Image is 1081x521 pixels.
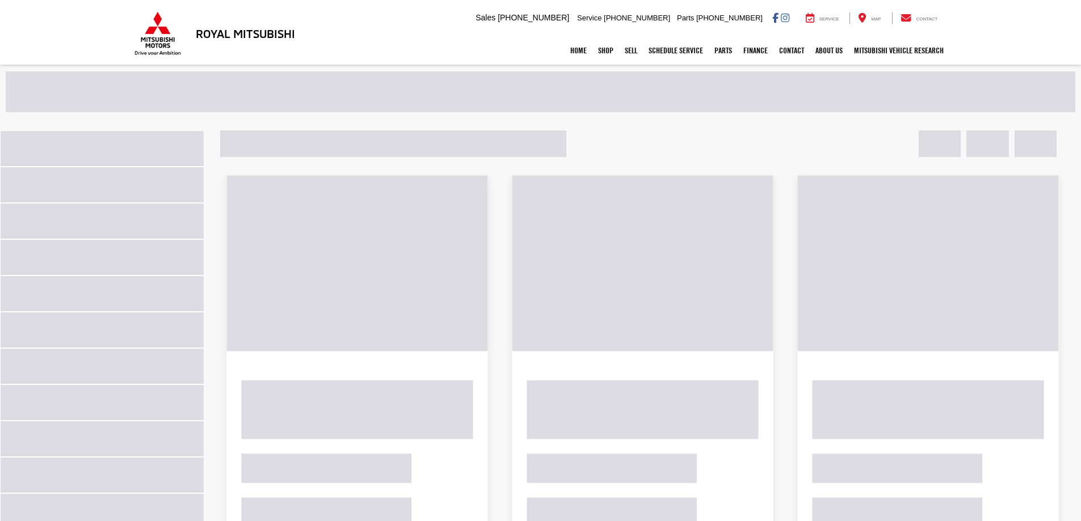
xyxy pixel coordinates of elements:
span: Parts [677,14,694,22]
a: Service [797,12,848,24]
h3: Royal Mitsubishi [196,27,295,40]
a: Parts: Opens in a new tab [709,36,738,65]
a: Sell [619,36,643,65]
a: Contact [892,12,947,24]
span: [PHONE_NUMBER] [498,13,569,22]
span: Service [819,16,839,22]
a: Map [849,12,889,24]
a: Instagram: Click to visit our Instagram page [781,13,789,22]
span: [PHONE_NUMBER] [696,14,763,22]
a: Home [565,36,592,65]
a: Contact [773,36,810,65]
a: About Us [810,36,848,65]
span: Sales [476,13,495,22]
a: Finance [738,36,773,65]
span: Map [871,16,881,22]
a: Schedule Service: Opens in a new tab [643,36,709,65]
span: [PHONE_NUMBER] [604,14,670,22]
img: Mitsubishi [132,11,183,56]
a: Facebook: Click to visit our Facebook page [772,13,779,22]
span: Contact [916,16,937,22]
span: Service [577,14,602,22]
a: Mitsubishi Vehicle Research [848,36,949,65]
a: Shop [592,36,619,65]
